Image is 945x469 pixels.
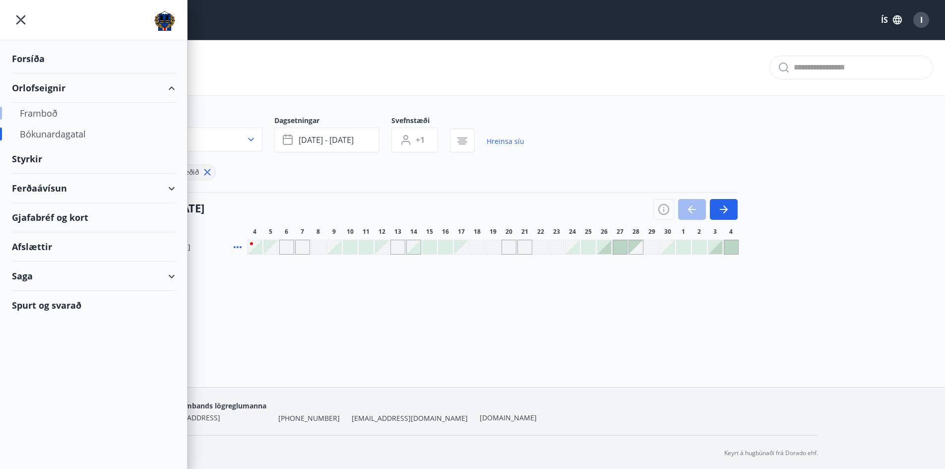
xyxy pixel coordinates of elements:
[480,413,537,422] a: [DOMAIN_NAME]
[279,240,294,255] div: Gráir dagar eru ekki bókanlegir
[729,228,733,236] span: 4
[12,203,175,232] div: Gjafabréf og kort
[517,240,532,255] div: Gráir dagar eru ekki bókanlegir
[682,228,685,236] span: 1
[533,240,548,255] div: Gráir dagar eru ekki bókanlegir
[157,401,266,410] span: Landssambands lögreglumanna
[454,240,469,255] div: Gráir dagar eru ekki bókanlegir
[316,228,320,236] span: 8
[505,228,512,236] span: 20
[12,291,175,320] div: Spurt og svarað
[876,11,907,29] button: ÍS
[474,228,481,236] span: 18
[391,116,450,128] span: Svefnstæði
[537,228,544,236] span: 22
[458,228,465,236] span: 17
[285,228,288,236] span: 6
[278,413,340,423] span: [PHONE_NUMBER]
[378,228,385,236] span: 12
[253,228,256,236] span: 4
[127,128,262,151] button: Val
[442,228,449,236] span: 16
[487,131,524,152] a: Hreinsa síu
[20,124,167,144] div: Bókunardagatal
[274,116,391,128] span: Dagsetningar
[375,240,389,255] div: Gráir dagar eru ekki bókanlegir
[295,240,310,255] div: Gráir dagar eru ekki bókanlegir
[490,228,497,236] span: 19
[12,144,175,174] div: Styrkir
[664,228,671,236] span: 30
[426,228,433,236] span: 15
[502,240,516,255] div: Gráir dagar eru ekki bókanlegir
[920,14,923,25] span: I
[644,240,659,255] div: Gráir dagar eru ekki bókanlegir
[629,240,643,255] div: Gráir dagar eru ekki bókanlegir
[127,116,274,128] span: Svæði
[569,228,576,236] span: 24
[391,128,438,152] button: +1
[12,73,175,103] div: Orlofseignir
[12,262,175,291] div: Saga
[585,228,592,236] span: 25
[648,228,655,236] span: 29
[20,103,167,124] div: Framboð
[12,232,175,262] div: Afslættir
[332,228,336,236] span: 9
[724,449,818,458] p: Keyrt á hugbúnaði frá Dorado ehf.
[416,134,425,145] span: +1
[632,228,639,236] span: 28
[12,174,175,203] div: Ferðaávísun
[486,240,501,255] div: Gráir dagar eru ekki bókanlegir
[394,228,401,236] span: 13
[697,228,701,236] span: 2
[553,228,560,236] span: 23
[301,228,304,236] span: 7
[311,240,326,255] div: Gráir dagar eru ekki bókanlegir
[617,228,624,236] span: 27
[909,8,933,32] button: I
[274,128,379,152] button: [DATE] - [DATE]
[390,240,405,255] div: Gráir dagar eru ekki bókanlegir
[363,228,370,236] span: 11
[154,11,175,31] img: union_logo
[347,228,354,236] span: 10
[549,240,564,255] div: Gráir dagar eru ekki bókanlegir
[410,228,417,236] span: 14
[12,11,30,29] button: menu
[352,413,468,423] span: [EMAIL_ADDRESS][DOMAIN_NAME]
[263,240,278,255] div: Gráir dagar eru ekki bókanlegir
[299,134,354,145] span: [DATE] - [DATE]
[12,44,175,73] div: Forsíða
[601,228,608,236] span: 26
[269,228,272,236] span: 5
[521,228,528,236] span: 21
[157,413,220,422] span: [STREET_ADDRESS]
[713,228,717,236] span: 3
[470,240,485,255] div: Gráir dagar eru ekki bókanlegir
